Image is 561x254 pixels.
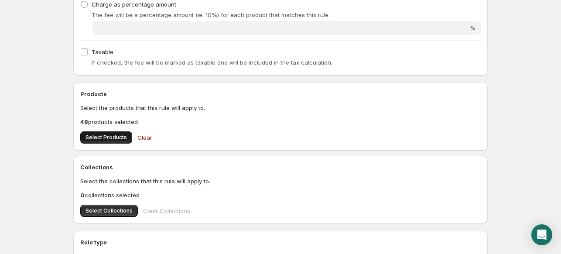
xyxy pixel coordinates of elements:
p: Select the products that this rule will apply to. [80,103,481,112]
h2: Products [80,89,481,98]
button: Clear [132,129,157,146]
span: % [470,24,475,31]
b: 0 [80,192,85,199]
span: Charge as percentage amount [92,1,176,8]
button: Select Collections [80,205,138,217]
div: Open Intercom Messenger [531,224,552,245]
span: Select Collections [86,207,133,214]
p: Select the collections that this rule will apply to. [80,177,481,185]
h2: Collections [80,163,481,172]
h2: Rule type [80,238,481,247]
p: collections selected [80,191,481,199]
p: The fee will be a percentage amount (ie. 10%) for each product that matches this rule. [92,10,481,19]
span: If checked, the fee will be marked as taxable and will be included in the tax calculation. [92,59,332,66]
p: products selected [80,117,481,126]
span: Select Products [86,134,127,141]
b: 48 [80,118,88,125]
span: Taxable [92,48,113,55]
span: Clear [137,133,152,142]
button: Select Products [80,131,132,144]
